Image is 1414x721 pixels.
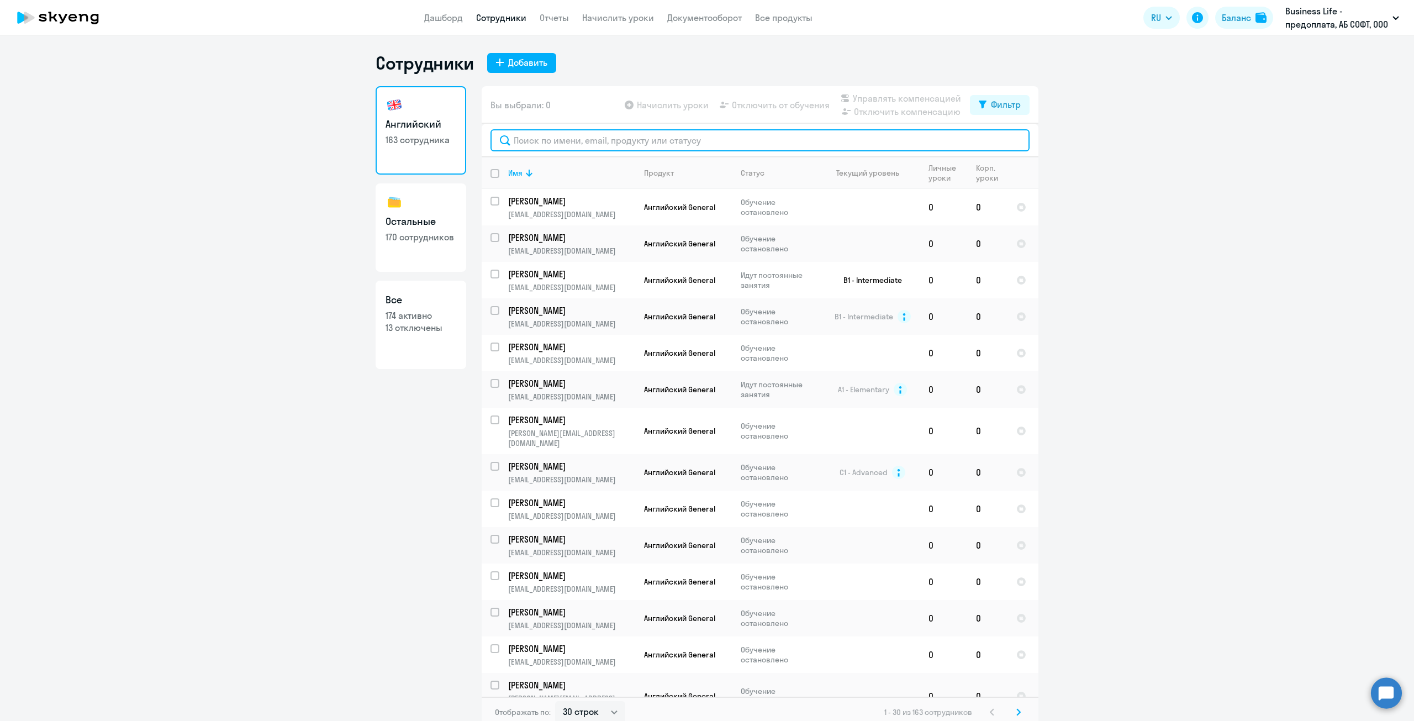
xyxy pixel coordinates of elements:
[835,312,893,322] span: B1 - Intermediate
[508,606,633,618] p: [PERSON_NAME]
[928,163,959,183] div: Личные уроки
[508,268,635,280] a: [PERSON_NAME]
[741,380,816,399] p: Идут постоянные занятия
[741,608,816,628] p: Обучение остановлено
[508,319,635,329] p: [EMAIL_ADDRESS][DOMAIN_NAME]
[508,584,635,594] p: [EMAIL_ADDRESS][DOMAIN_NAME]
[920,454,967,491] td: 0
[1151,11,1161,24] span: RU
[976,163,1007,183] div: Корп. уроки
[386,96,403,114] img: english
[508,460,633,472] p: [PERSON_NAME]
[508,693,635,713] p: [PERSON_NAME][EMAIL_ADDRESS][DOMAIN_NAME]
[667,12,742,23] a: Документооборот
[920,527,967,564] td: 0
[741,343,816,363] p: Обучение остановлено
[644,613,715,623] span: Английский General
[644,275,715,285] span: Английский General
[424,12,463,23] a: Дашборд
[508,570,635,582] a: [PERSON_NAME]
[508,428,635,448] p: [PERSON_NAME][EMAIL_ADDRESS][DOMAIN_NAME]
[508,195,633,207] p: [PERSON_NAME]
[991,98,1021,111] div: Фильтр
[967,189,1007,225] td: 0
[741,462,816,482] p: Обучение остановлено
[508,209,635,219] p: [EMAIL_ADDRESS][DOMAIN_NAME]
[508,377,633,390] p: [PERSON_NAME]
[508,548,635,557] p: [EMAIL_ADDRESS][DOMAIN_NAME]
[967,454,1007,491] td: 0
[644,467,715,477] span: Английский General
[1280,4,1405,31] button: Business Life - предоплата, АБ СОФТ, ООО
[1215,7,1273,29] button: Балансbalance
[495,707,551,717] span: Отображать по:
[386,231,456,243] p: 170 сотрудников
[508,533,633,545] p: [PERSON_NAME]
[967,600,1007,636] td: 0
[967,262,1007,298] td: 0
[741,234,816,254] p: Обучение остановлено
[508,392,635,402] p: [EMAIL_ADDRESS][DOMAIN_NAME]
[490,98,551,112] span: Вы выбрали: 0
[508,341,633,353] p: [PERSON_NAME]
[967,298,1007,335] td: 0
[508,533,635,545] a: [PERSON_NAME]
[508,282,635,292] p: [EMAIL_ADDRESS][DOMAIN_NAME]
[741,168,816,178] div: Статус
[920,408,967,454] td: 0
[644,312,715,322] span: Английский General
[508,304,635,317] a: [PERSON_NAME]
[386,214,456,229] h3: Остальные
[1285,4,1388,31] p: Business Life - предоплата, АБ СОФТ, ООО
[508,679,635,691] a: [PERSON_NAME]
[836,168,899,178] div: Текущий уровень
[508,195,635,207] a: [PERSON_NAME]
[967,335,1007,371] td: 0
[644,385,715,394] span: Английский General
[508,304,633,317] p: [PERSON_NAME]
[644,202,715,212] span: Английский General
[508,643,633,655] p: [PERSON_NAME]
[508,657,635,667] p: [EMAIL_ADDRESS][DOMAIN_NAME]
[386,117,456,131] h3: Английский
[508,460,635,472] a: [PERSON_NAME]
[644,426,715,436] span: Английский General
[508,679,633,691] p: [PERSON_NAME]
[508,341,635,353] a: [PERSON_NAME]
[386,293,456,307] h3: Все
[508,414,633,426] p: [PERSON_NAME]
[508,56,547,69] div: Добавить
[920,636,967,673] td: 0
[884,707,972,717] span: 1 - 30 из 163 сотрудников
[508,168,523,178] div: Имя
[920,225,967,262] td: 0
[920,189,967,225] td: 0
[644,239,715,249] span: Английский General
[967,491,1007,527] td: 0
[508,497,635,509] a: [PERSON_NAME]
[376,52,474,74] h1: Сотрудники
[644,168,731,178] div: Продукт
[508,511,635,521] p: [EMAIL_ADDRESS][DOMAIN_NAME]
[741,168,764,178] div: Статус
[508,231,633,244] p: [PERSON_NAME]
[741,421,816,441] p: Обучение остановлено
[386,134,456,146] p: 163 сотрудника
[644,577,715,587] span: Английский General
[1222,11,1251,24] div: Баланс
[644,348,715,358] span: Английский General
[741,499,816,519] p: Обучение остановлено
[644,504,715,514] span: Английский General
[644,650,715,660] span: Английский General
[970,95,1030,115] button: Фильтр
[741,197,816,217] p: Обучение остановлено
[490,129,1030,151] input: Поиск по имени, email, продукту или статусу
[508,268,633,280] p: [PERSON_NAME]
[920,491,967,527] td: 0
[967,564,1007,600] td: 0
[976,163,1000,183] div: Корп. уроки
[540,12,569,23] a: Отчеты
[508,377,635,390] a: [PERSON_NAME]
[741,645,816,665] p: Обучение остановлено
[376,281,466,369] a: Все174 активно13 отключены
